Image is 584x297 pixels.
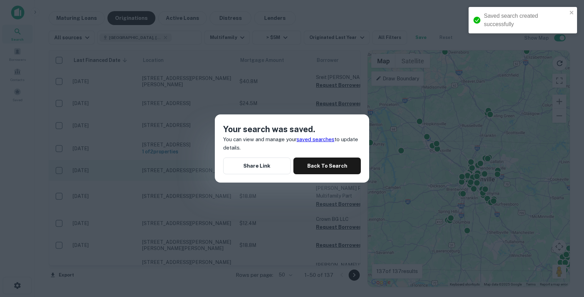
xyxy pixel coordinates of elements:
a: saved searches [297,136,334,142]
div: Saved search created successfully [484,12,567,29]
button: Share Link [223,158,291,174]
h4: Your search was saved. [223,123,361,135]
iframe: Chat Widget [549,241,584,275]
button: close [569,10,574,16]
button: Back To Search [293,158,361,174]
p: You can view and manage your to update details. [223,135,361,152]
